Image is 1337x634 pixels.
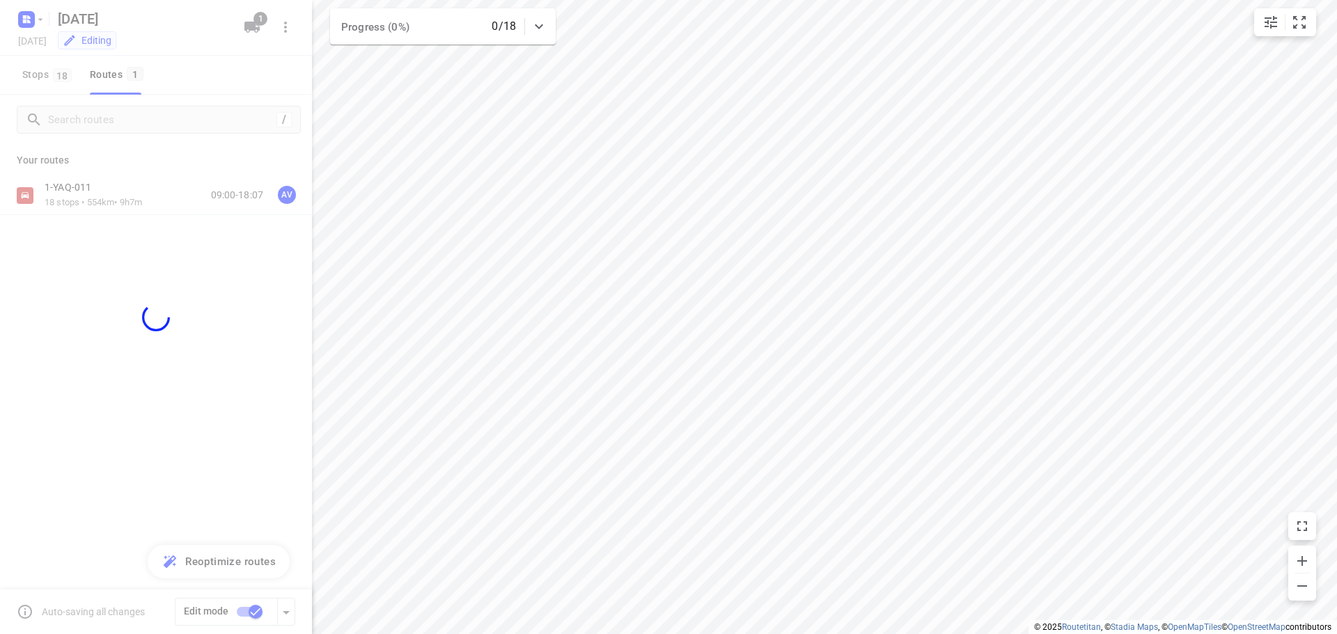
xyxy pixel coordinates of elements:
span: Progress (0%) [341,21,409,33]
a: Routetitan [1062,622,1101,632]
button: Fit zoom [1285,8,1313,36]
a: OpenMapTiles [1168,622,1221,632]
a: OpenStreetMap [1228,622,1285,632]
p: 0/18 [492,18,516,35]
div: small contained button group [1254,8,1316,36]
a: Stadia Maps [1111,622,1158,632]
div: Progress (0%)0/18 [330,8,556,45]
li: © 2025 , © , © © contributors [1034,622,1331,632]
button: Map settings [1257,8,1285,36]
